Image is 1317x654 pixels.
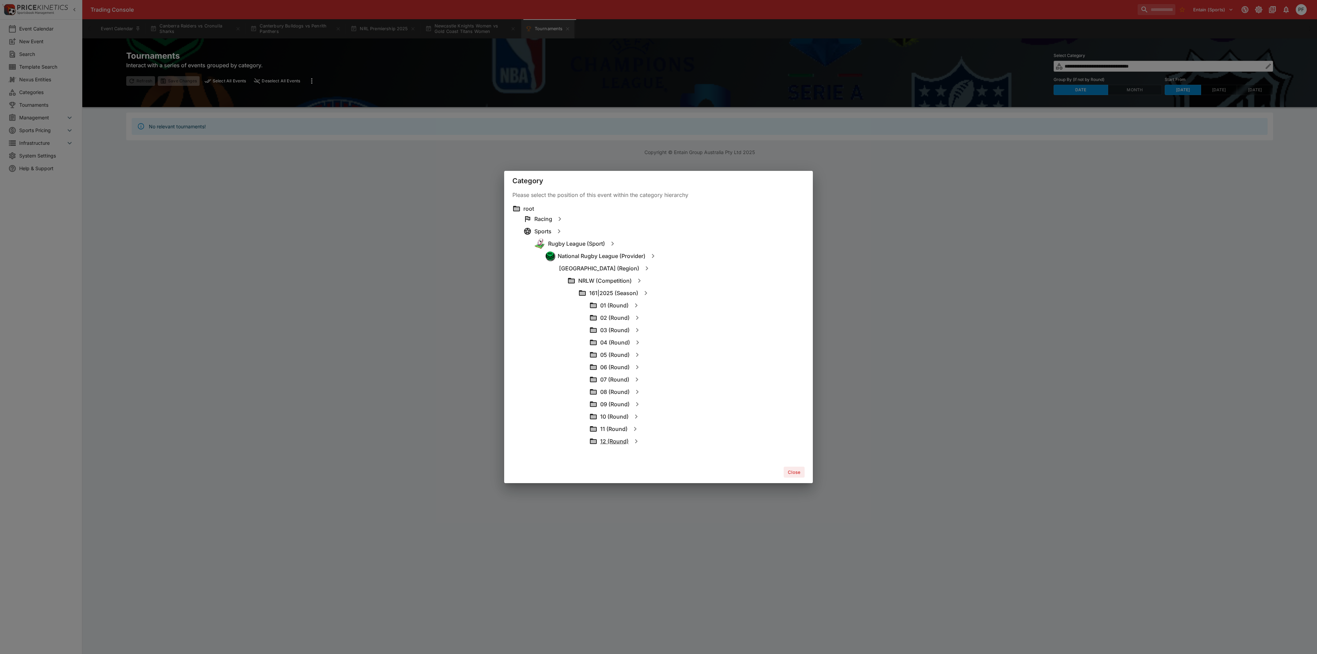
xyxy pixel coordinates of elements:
h6: Sports [534,228,551,235]
h6: 02 (Round) [600,314,630,322]
h6: 161|2025 (Season) [589,290,638,297]
h6: NRLW (Competition) [578,277,632,284]
h6: 01 (Round) [600,302,629,309]
h6: [GEOGRAPHIC_DATA] (Region) [559,265,639,272]
img: rugby_league.png [534,238,545,249]
h6: 08 (Round) [600,388,630,396]
h6: 03 (Round) [600,327,630,334]
h6: 07 (Round) [600,376,629,383]
div: National Rugby League [545,251,555,261]
h6: 12 (Round) [600,438,629,445]
div: Category [504,171,813,191]
h6: 05 (Round) [600,351,630,359]
h6: 11 (Round) [600,425,628,433]
h6: National Rugby League (Provider) [558,253,645,260]
p: Please select the position of this event within the category hierarchy [512,191,805,199]
h6: 10 (Round) [600,413,629,420]
h6: Rugby League (Sport) [548,240,605,247]
h6: 09 (Round) [600,401,630,408]
h6: Racing [534,215,552,223]
h6: 06 (Round) [600,364,630,371]
h6: root [523,205,534,212]
img: nrl.png [546,252,555,260]
button: Close [784,467,805,478]
h6: 04 (Round) [600,339,630,346]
